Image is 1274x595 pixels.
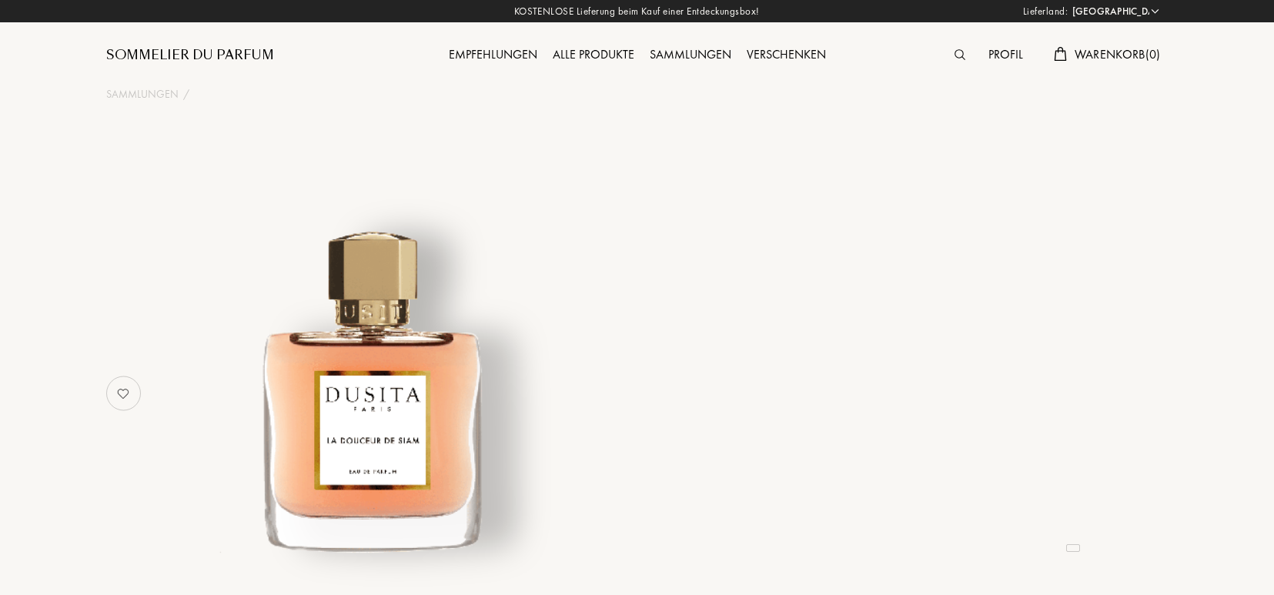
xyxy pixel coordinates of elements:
div: / [183,86,189,102]
div: Sammlungen [642,45,739,65]
a: Sommelier du Parfum [106,46,274,65]
img: no_like_p.png [108,378,139,409]
div: Empfehlungen [441,45,545,65]
a: Alle Produkte [545,46,642,62]
img: search_icn.svg [955,49,965,60]
a: Sammlungen [106,86,179,102]
div: Alle Produkte [545,45,642,65]
div: Profil [981,45,1031,65]
img: cart.svg [1054,47,1066,61]
a: Verschenken [739,46,834,62]
a: Sammlungen [642,46,739,62]
a: Empfehlungen [441,46,545,62]
img: arrow_w.png [1149,5,1161,17]
div: Verschenken [739,45,834,65]
span: Warenkorb ( 0 ) [1075,46,1161,62]
img: undefined undefined [181,196,562,577]
a: Profil [981,46,1031,62]
span: Lieferland: [1023,4,1068,19]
